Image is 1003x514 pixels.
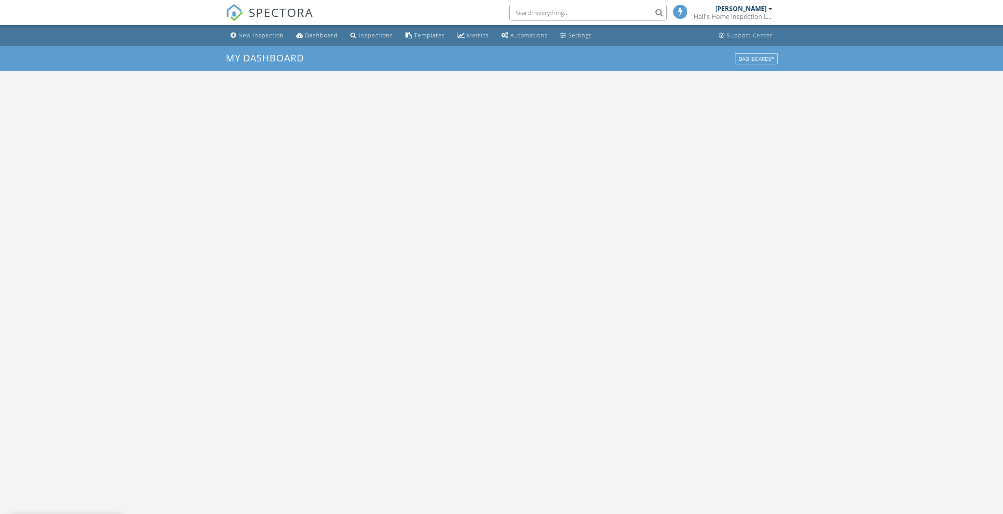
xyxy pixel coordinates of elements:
a: Templates [402,28,448,43]
div: Inspections [359,32,393,39]
div: Templates [414,32,445,39]
div: New Inspection [238,32,284,39]
a: Settings [557,28,595,43]
div: Metrics [467,32,489,39]
div: Dashboard [305,32,338,39]
span: SPECTORA [249,4,313,20]
a: Dashboard [293,28,341,43]
img: The Best Home Inspection Software - Spectora [226,4,243,21]
input: Search everything... [509,5,667,20]
div: Hall's Home Inspection LLC [694,13,772,20]
a: New Inspection [227,28,287,43]
div: Dashboards [739,56,774,61]
div: Settings [568,32,592,39]
a: Metrics [454,28,492,43]
a: Automations (Basic) [498,28,551,43]
div: [PERSON_NAME] [715,5,767,13]
button: Dashboards [735,53,778,64]
a: Inspections [347,28,396,43]
div: Automations [510,32,548,39]
a: Support Center [716,28,776,43]
a: SPECTORA [226,11,313,27]
div: Support Center [727,32,773,39]
span: My Dashboard [226,51,304,64]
